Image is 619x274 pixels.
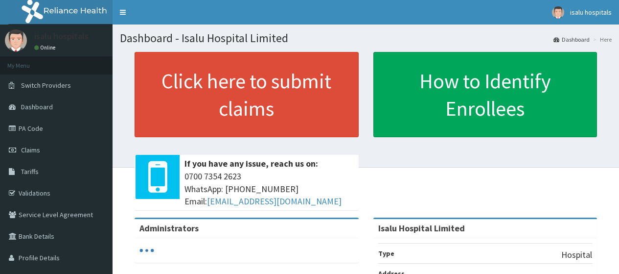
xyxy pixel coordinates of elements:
[139,223,199,234] b: Administrators
[120,32,612,45] h1: Dashboard - Isalu Hospital Limited
[21,146,40,154] span: Claims
[34,32,89,41] p: isalu hospitals
[378,223,465,234] strong: Isalu Hospital Limited
[561,249,592,261] p: Hospital
[207,196,342,207] a: [EMAIL_ADDRESS][DOMAIN_NAME]
[21,102,53,111] span: Dashboard
[139,243,154,258] svg: audio-loading
[135,52,359,137] a: Click here to submit claims
[591,35,612,44] li: Here
[373,52,597,137] a: How to Identify Enrollees
[21,81,71,90] span: Switch Providers
[378,249,394,258] b: Type
[184,158,318,169] b: If you have any issue, reach us on:
[5,29,27,51] img: User Image
[553,35,590,44] a: Dashboard
[570,8,612,17] span: isalu hospitals
[552,6,564,19] img: User Image
[34,44,58,51] a: Online
[184,170,354,208] span: 0700 7354 2623 WhatsApp: [PHONE_NUMBER] Email:
[21,167,39,176] span: Tariffs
